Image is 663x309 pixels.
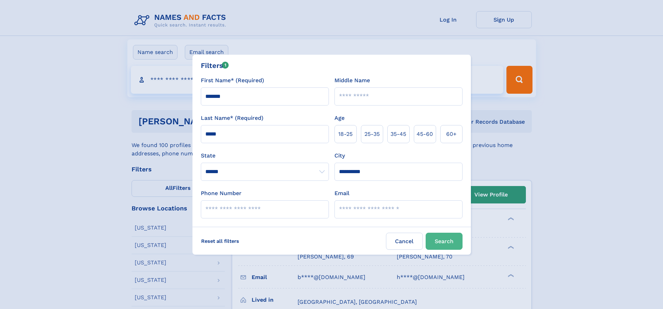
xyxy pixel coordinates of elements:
[334,114,345,122] label: Age
[201,114,263,122] label: Last Name* (Required)
[338,130,353,138] span: 18‑25
[386,233,423,250] label: Cancel
[417,130,433,138] span: 45‑60
[334,76,370,85] label: Middle Name
[201,60,229,71] div: Filters
[334,189,349,198] label: Email
[201,152,329,160] label: State
[334,152,345,160] label: City
[446,130,457,138] span: 60+
[364,130,380,138] span: 25‑35
[201,76,264,85] label: First Name* (Required)
[390,130,406,138] span: 35‑45
[197,233,244,249] label: Reset all filters
[426,233,463,250] button: Search
[201,189,242,198] label: Phone Number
